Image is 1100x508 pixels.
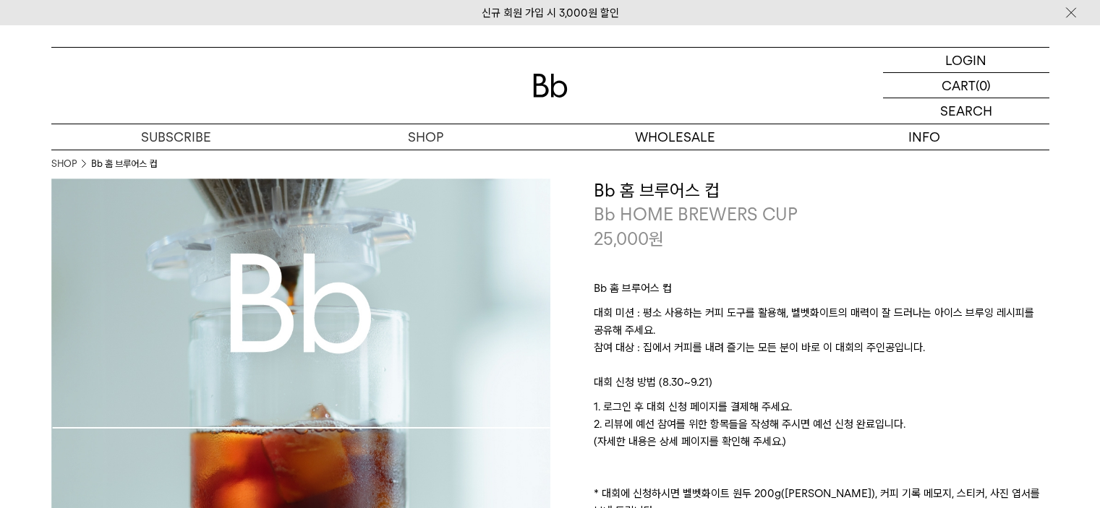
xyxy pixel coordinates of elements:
[594,374,1049,398] p: 대회 신청 방법 (8.30~9.21)
[51,157,77,171] a: SHOP
[550,124,800,150] p: WHOLESALE
[945,48,986,72] p: LOGIN
[594,304,1049,374] p: 대회 미션 : 평소 사용하는 커피 도구를 활용해, 벨벳화이트의 매력이 잘 드러나는 아이스 브루잉 레시피를 공유해 주세요. 참여 대상 : 집에서 커피를 내려 즐기는 모든 분이 ...
[649,228,664,249] span: 원
[594,227,664,251] p: 25,000
[883,48,1049,73] a: LOGIN
[594,202,1049,227] p: Bb HOME BREWERS CUP
[91,157,157,171] li: Bb 홈 브루어스 컵
[940,98,992,124] p: SEARCH
[883,73,1049,98] a: CART (0)
[942,73,976,98] p: CART
[594,280,1049,304] p: Bb 홈 브루어스 컵
[301,124,550,150] a: SHOP
[482,7,619,20] a: 신규 회원 가입 시 3,000원 할인
[51,124,301,150] a: SUBSCRIBE
[976,73,991,98] p: (0)
[533,74,568,98] img: 로고
[594,178,1049,203] h3: Bb 홈 브루어스 컵
[800,124,1049,150] p: INFO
